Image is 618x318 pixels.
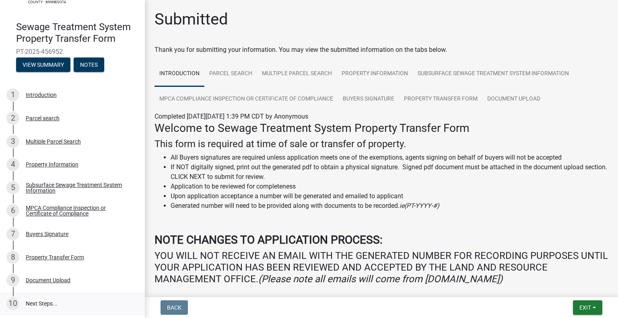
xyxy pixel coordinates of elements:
div: Parcel search [26,115,60,121]
h4: Sewage Treatment System Property Transfer Form [16,21,138,45]
button: Notes [74,57,104,72]
span: Back [167,304,181,311]
div: 3 [6,135,19,148]
a: Property Transfer Form [399,86,482,112]
h1: Submitted [154,10,228,29]
li: All Buyers signatures are required unless application meets one of the exemptions, agents signing... [171,153,608,162]
h3: Welcome to Sewage Treatment System Property Transfer Form [154,121,608,135]
div: Buyers Signature [26,231,68,237]
i: (Please note all emails will come from [DOMAIN_NAME]) [258,273,503,285]
li: Application to be reviewed for completeness [171,182,608,191]
div: 9 [6,274,19,287]
span: PT-2025-456952 [16,48,129,55]
a: Subsurface Sewage Treatment System Information [413,61,574,87]
div: 1 [6,88,19,101]
div: Introduction [26,92,57,98]
button: View Summary [16,57,70,72]
h4: YOU WILL NOT RECEIVE AN EMAIL WITH THE GENERATED NUMBER FOR RECORDING PURPOSES UNTIL YOUR APPLICA... [154,250,608,285]
div: Document Upload [26,277,70,283]
a: Parcel search [204,61,257,87]
i: ie(PT-YYYY-#) [400,202,439,209]
wm-modal-confirm: Summary [16,62,70,68]
a: Document Upload [482,86,545,112]
span: Completed [DATE][DATE] 1:39 PM CDT by Anonymous [154,113,308,120]
div: MPCA Compliance Inspection or Certificate of Compliance [26,205,132,216]
span: Exit [579,304,591,311]
button: Exit [573,300,602,315]
div: 6 [6,204,19,217]
div: 4 [6,158,19,171]
button: Back [161,300,188,315]
a: Introduction [154,61,204,87]
div: 2 [6,112,19,125]
div: 8 [6,251,19,264]
div: Subsurface Sewage Treatment System Information [26,182,132,193]
li: If NOT digitally signed, print out the generated pdf to obtain a physical signature. Signed pdf d... [171,162,608,182]
li: Upon application acceptance a number will be generated and emailed to applicant [171,191,608,201]
a: Property Information [337,61,413,87]
a: Buyers Signature [338,86,399,112]
div: 7 [6,228,19,240]
a: MPCA Compliance Inspection or Certificate of Compliance [154,86,338,112]
h4: This form is required at time of sale or transfer of property. [154,138,608,150]
div: Property Information [26,162,78,167]
div: Multiple Parcel Search [26,139,81,144]
wm-modal-confirm: Notes [74,62,104,68]
a: Multiple Parcel Search [257,61,337,87]
strong: NOTE CHANGES TO APPLICATION PROCESS: [154,233,383,246]
div: 10 [6,297,19,310]
div: 5 [6,181,19,194]
div: Property Transfer Form [26,254,84,260]
div: Thank you for submitting your information. You may view the submitted information on the tabs below. [154,45,608,55]
li: Generated number will need to be provided along with documents to be recorded. [171,201,608,211]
